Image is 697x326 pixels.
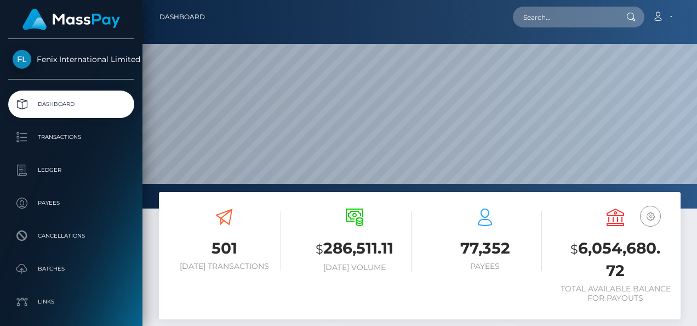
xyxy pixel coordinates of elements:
a: Cancellations [8,222,134,250]
span: Fenix International Limited [8,54,134,64]
p: Ledger [13,162,130,178]
a: Links [8,288,134,316]
p: Transactions [13,129,130,145]
img: Fenix International Limited [13,50,31,69]
a: Dashboard [159,5,205,29]
h3: 77,352 [428,238,542,259]
h6: [DATE] Volume [298,263,412,272]
h6: Total Available Balance for Payouts [558,284,672,303]
small: $ [316,241,323,257]
a: Transactions [8,123,134,151]
h3: 6,054,680.72 [558,238,672,282]
p: Cancellations [13,228,130,244]
h3: 501 [167,238,281,259]
a: Payees [8,189,134,217]
input: Search... [513,7,616,27]
p: Links [13,294,130,310]
h3: 286,511.11 [298,238,412,260]
p: Dashboard [13,96,130,113]
img: MassPay Logo [22,9,120,30]
a: Dashboard [8,91,134,118]
p: Payees [13,195,130,211]
a: Ledger [8,156,134,184]
small: $ [570,241,578,257]
h6: [DATE] Transactions [167,262,281,271]
h6: Payees [428,262,542,271]
a: Batches [8,255,134,283]
p: Batches [13,261,130,277]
